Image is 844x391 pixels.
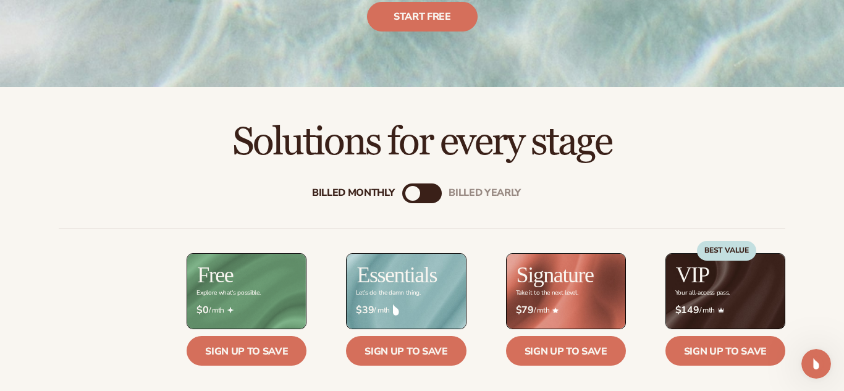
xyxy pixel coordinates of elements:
[187,254,306,329] img: free_bg.png
[801,349,831,379] iframe: Intercom live chat
[164,263,196,288] span: disappointed reaction
[227,307,234,313] img: Free_Icon_bb6e7c7e-73f8-44bd-8ed0-223ea0fc522e.png
[516,305,534,316] strong: $79
[676,264,709,286] h2: VIP
[516,305,616,316] span: / mth
[552,308,559,313] img: Star_6.png
[675,305,775,316] span: / mth
[517,264,594,286] h2: Signature
[163,303,262,313] a: Open in help center
[235,263,253,288] span: 😃
[516,290,578,296] div: Take it to the next level.
[203,263,221,288] span: 😐
[697,241,756,261] div: BEST VALUE
[312,187,395,199] div: Billed Monthly
[15,251,410,264] div: Did this answer your question?
[395,5,417,27] div: Close
[347,254,465,329] img: Essentials_BG_9050f826-5aa9-47d9-a362-757b82c62641.jpg
[356,305,456,316] span: / mth
[197,264,233,286] h2: Free
[357,264,437,286] h2: Essentials
[171,263,189,288] span: 😞
[393,305,399,316] img: drop.png
[675,290,730,296] div: Your all-access pass.
[35,122,809,163] h2: Solutions for every stage
[675,305,699,316] strong: $149
[187,336,306,366] a: Sign up to save
[371,5,395,28] button: Collapse window
[196,305,297,316] span: / mth
[506,336,626,366] a: Sign up to save
[196,305,208,316] strong: $0
[356,305,374,316] strong: $39
[196,263,229,288] span: neutral face reaction
[196,290,260,296] div: Explore what's possible.
[666,254,785,329] img: VIP_BG_199964bd-3653-43bc-8a67-789d2d7717b9.jpg
[8,5,32,28] button: go back
[449,187,521,199] div: billed Yearly
[507,254,625,329] img: Signature_BG_eeb718c8-65ac-49e3-a4e5-327c6aa73146.jpg
[367,2,478,32] a: Start free
[665,336,785,366] a: Sign up to save
[229,263,261,288] span: smiley reaction
[356,290,420,296] div: Let’s do the damn thing.
[346,336,466,366] a: Sign up to save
